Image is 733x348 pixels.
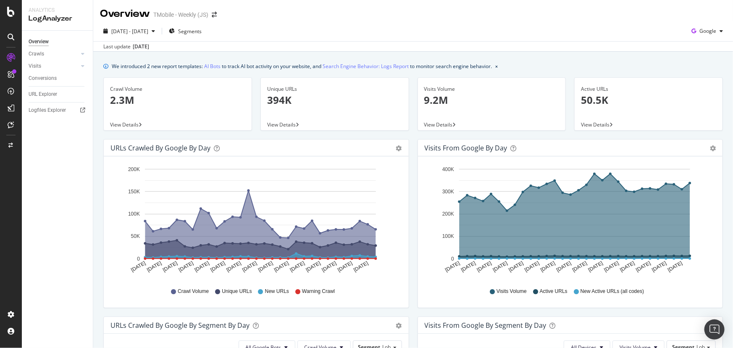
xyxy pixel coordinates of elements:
[425,163,713,280] svg: A chart.
[112,62,492,71] div: We introduced 2 new report templates: to track AI bot activity on your website, and to monitor se...
[137,256,140,262] text: 0
[29,50,44,58] div: Crawls
[699,27,716,34] span: Google
[442,189,454,195] text: 300K
[587,260,604,273] text: [DATE]
[581,85,716,93] div: Active URLs
[178,28,202,35] span: Segments
[302,288,335,295] span: Warning Crawl
[581,121,610,128] span: View Details
[581,93,716,107] p: 50.5K
[497,288,527,295] span: Visits Volume
[29,74,87,83] a: Conversions
[305,260,322,273] text: [DATE]
[146,260,163,273] text: [DATE]
[321,260,338,273] text: [DATE]
[29,7,86,14] div: Analytics
[442,211,454,217] text: 200K
[110,85,245,93] div: Crawl Volume
[222,288,252,295] span: Unique URLs
[619,260,636,273] text: [DATE]
[29,106,87,115] a: Logfiles Explorer
[128,166,140,172] text: 200K
[110,144,210,152] div: URLs Crawled by Google by day
[442,166,454,172] text: 400K
[273,260,290,273] text: [DATE]
[555,260,572,273] text: [DATE]
[257,260,274,273] text: [DATE]
[29,37,87,46] a: Overview
[352,260,369,273] text: [DATE]
[103,43,149,50] div: Last update
[425,321,546,330] div: Visits from Google By Segment By Day
[688,24,726,38] button: Google
[491,260,508,273] text: [DATE]
[194,260,210,273] text: [DATE]
[571,260,588,273] text: [DATE]
[29,90,87,99] a: URL Explorer
[133,43,149,50] div: [DATE]
[128,189,140,195] text: 150K
[635,260,652,273] text: [DATE]
[289,260,306,273] text: [DATE]
[241,260,258,273] text: [DATE]
[581,288,644,295] span: New Active URLs (all codes)
[460,260,477,273] text: [DATE]
[651,260,667,273] text: [DATE]
[29,14,86,24] div: LogAnalyzer
[539,260,556,273] text: [DATE]
[323,62,409,71] a: Search Engine Behavior: Logs Report
[110,321,250,330] div: URLs Crawled by Google By Segment By Day
[29,37,49,46] div: Overview
[162,260,179,273] text: [DATE]
[493,60,500,72] button: close banner
[110,93,245,107] p: 2.3M
[507,260,524,273] text: [DATE]
[110,121,139,128] span: View Details
[424,85,560,93] div: Visits Volume
[226,260,242,273] text: [DATE]
[710,145,716,151] div: gear
[130,260,147,273] text: [DATE]
[103,62,723,71] div: info banner
[451,256,454,262] text: 0
[29,50,79,58] a: Crawls
[523,260,540,273] text: [DATE]
[396,145,402,151] div: gear
[603,260,620,273] text: [DATE]
[204,62,221,71] a: AI Bots
[442,234,454,240] text: 100K
[29,106,66,115] div: Logfiles Explorer
[424,93,560,107] p: 9.2M
[267,121,296,128] span: View Details
[29,74,57,83] div: Conversions
[267,85,402,93] div: Unique URLs
[29,90,57,99] div: URL Explorer
[667,260,683,273] text: [DATE]
[166,24,205,38] button: Segments
[178,288,209,295] span: Crawl Volume
[424,121,453,128] span: View Details
[210,260,226,273] text: [DATE]
[29,62,79,71] a: Visits
[178,260,194,273] text: [DATE]
[153,11,208,19] div: TMobile - Weekly (JS)
[444,260,461,273] text: [DATE]
[111,28,148,35] span: [DATE] - [DATE]
[476,260,493,273] text: [DATE]
[267,93,402,107] p: 394K
[265,288,289,295] span: New URLs
[396,323,402,329] div: gear
[29,62,41,71] div: Visits
[100,7,150,21] div: Overview
[540,288,567,295] span: Active URLs
[128,211,140,217] text: 100K
[131,234,140,240] text: 50K
[425,144,507,152] div: Visits from Google by day
[110,163,399,280] svg: A chart.
[212,12,217,18] div: arrow-right-arrow-left
[337,260,354,273] text: [DATE]
[100,24,158,38] button: [DATE] - [DATE]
